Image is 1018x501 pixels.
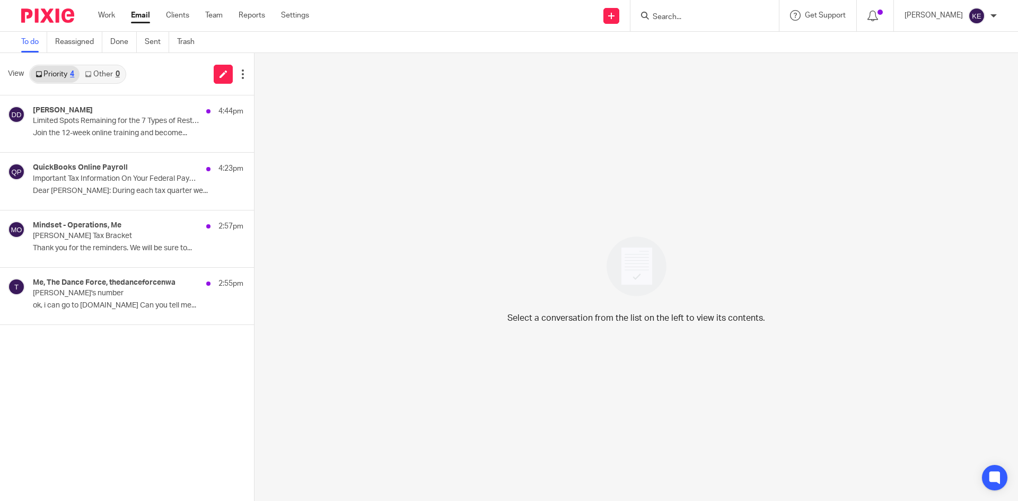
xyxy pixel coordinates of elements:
img: svg%3E [8,106,25,123]
h4: QuickBooks Online Payroll [33,163,128,172]
a: Done [110,32,137,52]
a: Reports [239,10,265,21]
img: svg%3E [8,278,25,295]
p: Join the 12-week online training and become... [33,129,243,138]
span: Get Support [805,12,846,19]
span: View [8,68,24,80]
img: image [600,230,673,303]
h4: Mindset - Operations, Me [33,221,121,230]
a: Priority4 [30,66,80,83]
p: Limited Spots Remaining for the 7 Types of Rest® Certification Program [33,117,201,126]
div: 0 [116,71,120,78]
a: Trash [177,32,203,52]
div: 4 [70,71,74,78]
a: Clients [166,10,189,21]
p: Select a conversation from the list on the left to view its contents. [507,312,765,324]
p: 4:23pm [218,163,243,174]
a: Work [98,10,115,21]
p: [PERSON_NAME]'s number [33,289,201,298]
p: 4:44pm [218,106,243,117]
a: Email [131,10,150,21]
p: 2:57pm [218,221,243,232]
a: Sent [145,32,169,52]
p: ok, i can go to [DOMAIN_NAME] Can you tell me... [33,301,243,310]
p: [PERSON_NAME] Tax Bracket [33,232,201,241]
img: Pixie [21,8,74,23]
p: Thank you for the reminders. We will be sure to... [33,244,243,253]
a: Settings [281,10,309,21]
input: Search [652,13,747,22]
a: Other0 [80,66,125,83]
h4: Me, The Dance Force, thedanceforcenwa [33,278,175,287]
a: Team [205,10,223,21]
img: svg%3E [968,7,985,24]
h4: [PERSON_NAME] [33,106,93,115]
img: svg%3E [8,221,25,238]
p: Important Tax Information On Your Federal Payment and Filing [33,174,201,183]
p: 2:55pm [218,278,243,289]
p: Dear [PERSON_NAME]: During each tax quarter we... [33,187,243,196]
a: To do [21,32,47,52]
a: Reassigned [55,32,102,52]
img: svg%3E [8,163,25,180]
p: [PERSON_NAME] [905,10,963,21]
